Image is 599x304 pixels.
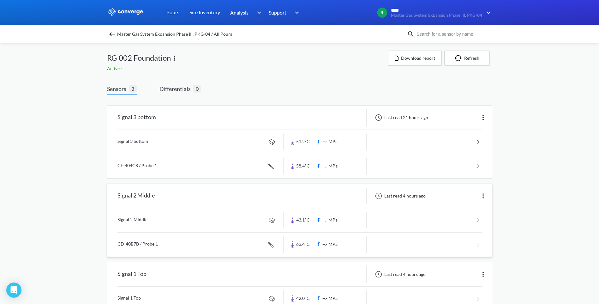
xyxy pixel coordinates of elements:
img: icon-refresh.svg [455,55,464,61]
img: icon-file.svg [395,56,398,61]
img: more.svg [479,114,487,121]
span: 0 [193,85,201,93]
div: Signal 2 Middle [117,188,155,204]
img: more.svg [479,192,487,200]
input: Search for a sensor by name [415,31,491,38]
button: Refresh [444,51,490,66]
div: Signal 3 bottom [117,109,156,126]
div: Last read 21 hours ago [372,114,430,121]
img: downArrow.svg [291,9,301,16]
span: Active [107,66,121,71]
span: RG 002 Foundation [107,52,171,64]
div: Last read 4 hours ago [372,192,428,200]
div: Open Intercom Messenger [6,283,21,298]
span: Master Gas System Expansion Phase III, PKG-04 / All Pours [117,30,232,39]
img: logo_ewhite.svg [107,8,144,16]
img: backspace.svg [108,30,116,38]
span: 3 [129,85,137,93]
button: Download report [388,51,442,66]
img: more.svg [171,54,178,62]
div: Signal 1 Top [117,266,147,283]
span: Analysis [230,9,249,16]
span: Differentials [159,84,193,93]
img: downArrow.svg [253,9,263,16]
span: Sensors [107,84,129,93]
span: Master Gas System Expansion Phase III, PKG-04 [391,13,482,18]
span: Support [269,9,286,16]
img: downArrow.svg [482,9,492,16]
img: more.svg [479,271,487,278]
span: - [121,66,124,71]
img: icon-search.svg [407,30,415,38]
div: Last read 4 hours ago [372,271,428,278]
